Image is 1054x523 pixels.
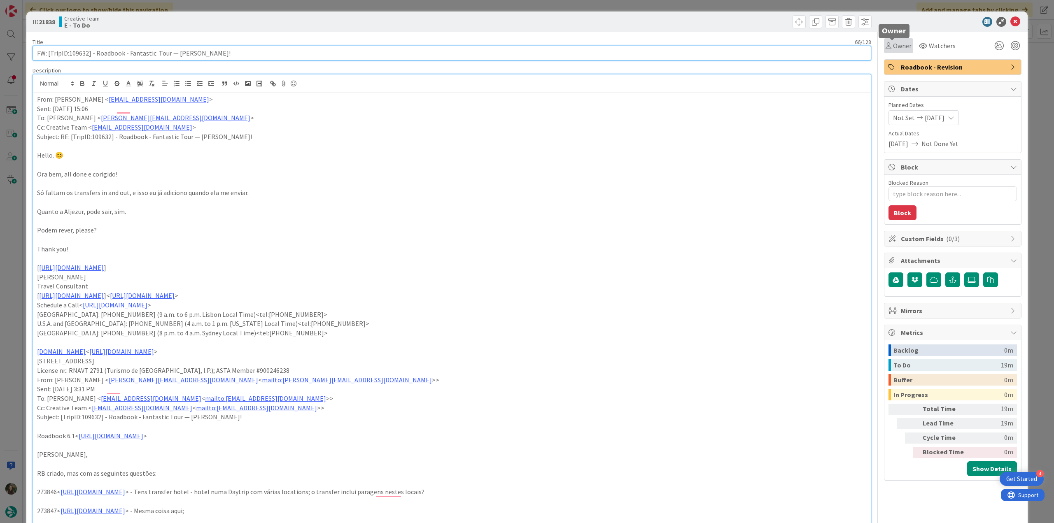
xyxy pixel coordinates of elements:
[37,310,867,319] p: [GEOGRAPHIC_DATA]: [PHONE_NUMBER] (9 a.m. to 6 p.m. Lisbon Local Time)<tel:[PHONE_NUMBER]>
[89,347,154,356] a: [URL][DOMAIN_NAME]
[888,139,908,149] span: [DATE]
[1001,359,1013,371] div: 19m
[37,403,867,413] p: Cc: Creative Team < < >>
[37,347,867,356] p: < >
[37,431,867,441] p: Roadbook 6.1< >
[923,447,968,458] div: Blocked Time
[33,67,61,74] span: Description
[37,506,867,516] p: 273847< > - Mesma coisa aqui;
[37,188,867,198] p: Só faltam os transfers in and out, e isso eu já adiciono quando ela me enviar.
[61,488,125,496] a: [URL][DOMAIN_NAME]
[923,404,968,415] div: Total Time
[64,15,100,22] span: Creative Team
[37,272,867,282] p: [PERSON_NAME]
[37,291,867,300] p: [ ]< >
[921,139,958,149] span: Not Done Yet
[92,123,192,131] a: [EMAIL_ADDRESS][DOMAIN_NAME]
[901,234,1006,244] span: Custom Fields
[901,62,1006,72] span: Roadbook - Revision
[64,22,100,28] b: E - To Do
[37,207,867,216] p: Quanto a Aljezur, pode sair, sim.
[971,404,1013,415] div: 19m
[971,447,1013,458] div: 0m
[39,18,55,26] b: 21838
[37,123,867,132] p: Cc: Creative Team < >
[17,1,37,11] span: Support
[39,291,104,300] a: [URL][DOMAIN_NAME]
[109,376,258,384] a: [PERSON_NAME][EMAIL_ADDRESS][DOMAIN_NAME]
[882,27,906,35] h5: Owner
[37,151,867,160] p: Hello. 😊
[33,17,55,27] span: ID
[1004,374,1013,386] div: 0m
[946,235,960,243] span: ( 0/3 )
[110,291,175,300] a: [URL][DOMAIN_NAME]
[37,356,867,366] p: [STREET_ADDRESS]
[893,113,915,123] span: Not Set
[1004,344,1013,356] div: 0m
[37,244,867,254] p: Thank you!
[929,41,956,51] span: Watchers
[37,300,867,310] p: Schedule a Call< >
[925,113,944,123] span: [DATE]
[37,263,867,272] p: [ ]
[37,366,867,375] p: License nr.: RNAVT 2791 (Turismo de [GEOGRAPHIC_DATA], I.P.); ASTA Member #900246238
[888,205,916,220] button: Block
[37,450,867,459] p: [PERSON_NAME],
[893,389,1004,400] div: In Progress
[893,41,912,51] span: Owner
[1036,470,1044,477] div: 4
[893,359,1001,371] div: To Do
[83,301,147,309] a: [URL][DOMAIN_NAME]
[37,394,867,403] p: To: [PERSON_NAME] < < >>
[101,114,250,122] a: [PERSON_NAME][EMAIL_ADDRESS][DOMAIN_NAME]
[37,487,867,497] p: 273846< > - Tens transfer hotel - hotel numa Daytrip com várias locations; o transfer inclui para...
[205,394,326,402] a: mailto:[EMAIL_ADDRESS][DOMAIN_NAME]
[37,469,867,478] p: RB criado, mas com as seguintes questões:
[1006,475,1037,483] div: Get Started
[901,162,1006,172] span: Block
[893,374,1004,386] div: Buffer
[92,404,192,412] a: [EMAIL_ADDRESS][DOMAIN_NAME]
[971,418,1013,429] div: 19m
[37,95,867,104] p: From: [PERSON_NAME] < >
[37,170,867,179] p: Ora bem, all done e corigido!
[888,101,1017,109] span: Planned Dates
[46,38,871,46] div: 66 / 128
[37,412,867,422] p: Subject: [TripID:109632] - Roadbook - Fantastic Tour — [PERSON_NAME]!
[923,432,968,444] div: Cycle Time
[33,38,43,46] label: Title
[37,281,867,291] p: Travel Consultant
[37,319,867,328] p: U.S.A. and [GEOGRAPHIC_DATA]: [PHONE_NUMBER] (4 a.m. to 1 p.m. [US_STATE] Local Time)<tel:[PHONE_...
[888,129,1017,138] span: Actual Dates
[1004,389,1013,400] div: 0m
[33,46,871,60] input: type card name here...
[61,507,125,515] a: [URL][DOMAIN_NAME]
[901,256,1006,265] span: Attachments
[893,344,1004,356] div: Backlog
[262,376,432,384] a: mailto:[PERSON_NAME][EMAIL_ADDRESS][DOMAIN_NAME]
[37,225,867,235] p: Podem rever, please?
[37,113,867,123] p: To: [PERSON_NAME] < >
[923,418,968,429] div: Lead Time
[37,328,867,338] p: [GEOGRAPHIC_DATA]: [PHONE_NUMBER] (8 p.m. to 4 a.m. Sydney Local Time)<tel:[PHONE_NUMBER]>
[901,84,1006,94] span: Dates
[37,375,867,385] p: From: [PERSON_NAME] < < >>
[39,263,104,272] a: [URL][DOMAIN_NAME]
[196,404,317,412] a: mailto:[EMAIL_ADDRESS][DOMAIN_NAME]
[971,432,1013,444] div: 0m
[37,132,867,142] p: Subject: RE: [TripID:109632] - Roadbook - Fantastic Tour — [PERSON_NAME]!
[37,384,867,394] p: Sent: [DATE] 3:31 PM
[37,104,867,114] p: Sent: [DATE] 15:06
[967,461,1017,476] button: Show Details
[888,179,928,186] label: Blocked Reason
[37,347,86,356] a: [DOMAIN_NAME]
[901,306,1006,316] span: Mirrors
[901,328,1006,337] span: Metrics
[1000,472,1044,486] div: Open Get Started checklist, remaining modules: 4
[101,394,201,402] a: [EMAIL_ADDRESS][DOMAIN_NAME]
[79,432,143,440] a: [URL][DOMAIN_NAME]
[109,95,209,103] a: [EMAIL_ADDRESS][DOMAIN_NAME]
